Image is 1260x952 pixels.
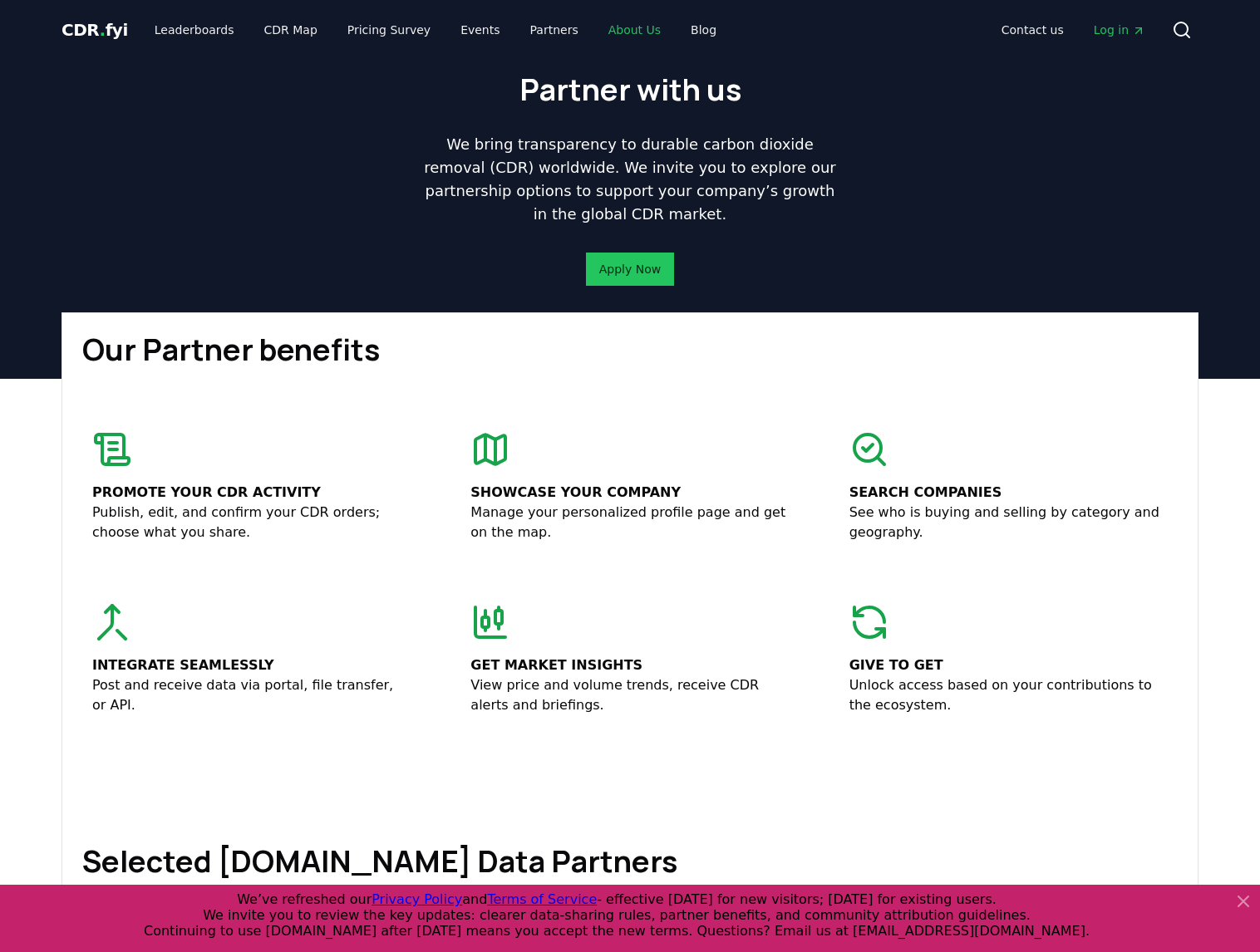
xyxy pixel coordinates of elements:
p: We bring transparency to durable carbon dioxide removal (CDR) worldwide. We invite you to explore... [417,133,843,226]
p: Integrate seamlessly [92,655,411,675]
p: Post and receive data via portal, file transfer, or API. [92,675,411,715]
p: Unlock access based on your contributions to the ecosystem. [849,675,1168,715]
a: CDR.fyi [62,18,128,42]
h1: Selected [DOMAIN_NAME] Data Partners [82,845,1178,878]
p: Manage your personalized profile page and get on the map. [470,503,789,542]
a: About Us [595,15,674,45]
p: Get market insights [470,655,789,675]
a: Pricing Survey [334,15,444,45]
span: . [100,20,106,40]
p: View price and volume trends, receive CDR alerts and briefings. [470,675,789,715]
h1: Our Partner benefits [82,333,1178,366]
p: Showcase your company [470,483,789,503]
a: Leaderboards [141,15,248,45]
p: Give to get [849,655,1168,675]
p: Search companies [849,483,1168,503]
nav: Main [141,15,730,45]
a: CDR Map [251,15,331,45]
h1: Partner with us [519,73,741,106]
a: Contact us [988,15,1077,45]
a: Log in [1080,15,1159,45]
p: See who is buying and selling by category and geography. [849,503,1168,542]
span: CDR fyi [62,20,128,40]
nav: Main [988,15,1159,45]
a: Partners [517,15,592,45]
button: Apply Now [586,253,674,286]
a: Events [447,15,513,45]
a: Blog [677,15,730,45]
a: Apply Now [599,261,661,277]
p: Publish, edit, and confirm your CDR orders; choose what you share. [92,503,411,542]
span: Log in [1094,22,1145,38]
p: Promote your CDR activity [92,483,411,503]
